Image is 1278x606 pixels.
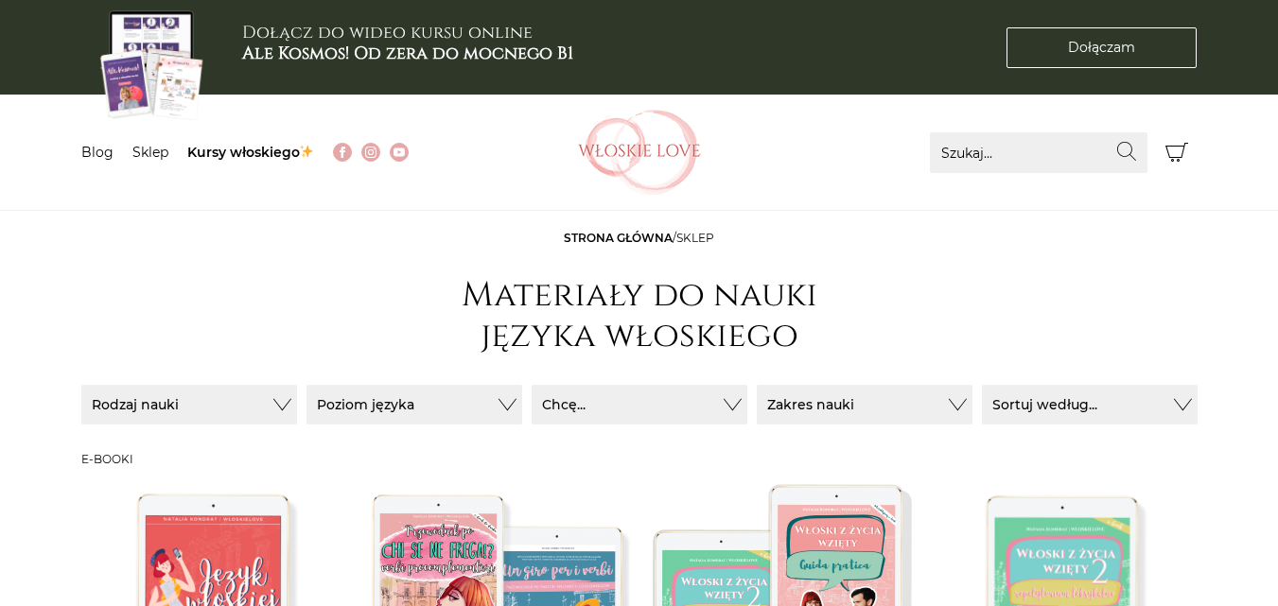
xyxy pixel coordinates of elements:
a: Dołączam [1007,27,1197,68]
button: Zakres nauki [757,385,972,424]
a: Kursy włoskiego [187,144,315,161]
h3: Dołącz do wideo kursu online [242,23,573,63]
span: / [564,231,714,245]
input: Szukaj... [930,132,1147,173]
button: Sortuj według... [982,385,1198,424]
a: Blog [81,144,114,161]
button: Poziom języka [306,385,522,424]
button: Chcę... [532,385,747,424]
img: Włoskielove [578,110,701,195]
b: Ale Kosmos! Od zera do mocnego B1 [242,42,573,65]
a: Sklep [132,144,168,161]
span: Dołączam [1068,38,1135,58]
button: Koszyk [1157,132,1198,173]
img: ✨ [300,145,313,158]
button: Rodzaj nauki [81,385,297,424]
span: sklep [676,231,714,245]
a: Strona główna [564,231,673,245]
h3: E-booki [81,453,1198,466]
h1: Materiały do nauki języka włoskiego [450,275,829,356]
